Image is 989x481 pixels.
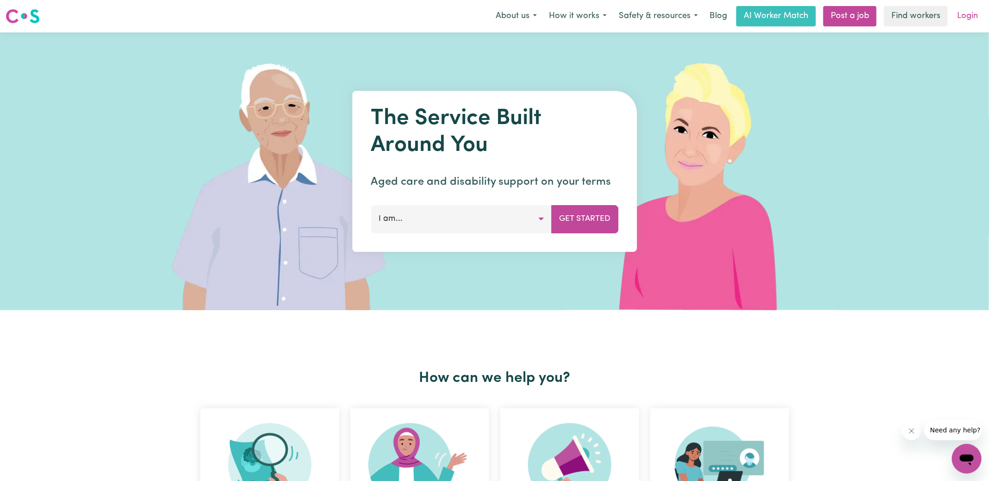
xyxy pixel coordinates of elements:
p: Aged care and disability support on your terms [371,174,618,190]
a: Blog [704,6,733,26]
a: Find workers [884,6,948,26]
iframe: Close message [902,422,921,440]
a: Careseekers logo [6,6,40,27]
button: Safety & resources [613,6,704,26]
img: Careseekers logo [6,8,40,25]
button: About us [490,6,543,26]
a: Post a job [823,6,877,26]
iframe: Message from company [925,420,982,440]
h1: The Service Built Around You [371,106,618,159]
h2: How can we help you? [195,369,795,387]
a: Login [952,6,983,26]
button: Get Started [551,205,618,233]
iframe: Button to launch messaging window [952,444,982,474]
button: How it works [543,6,613,26]
button: I am... [371,205,552,233]
a: AI Worker Match [736,6,816,26]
